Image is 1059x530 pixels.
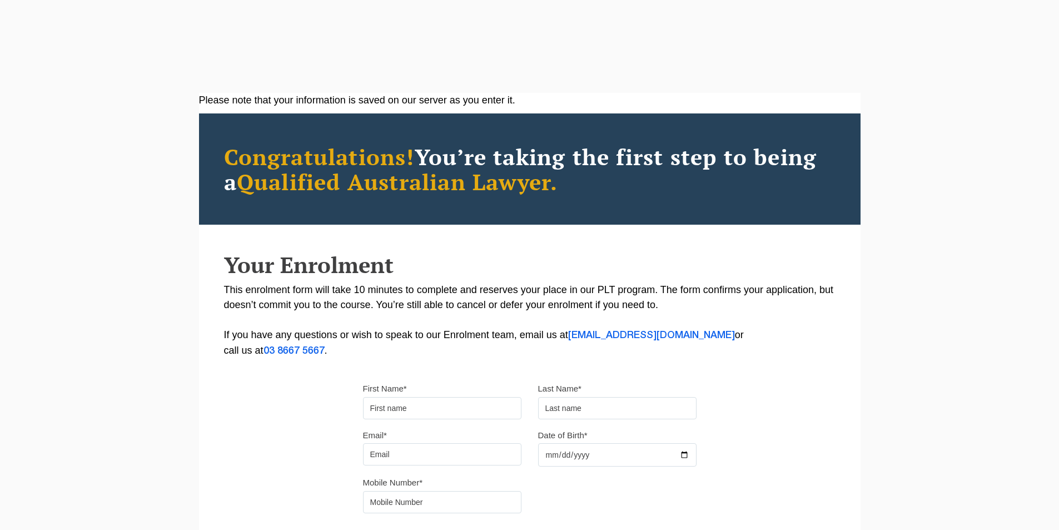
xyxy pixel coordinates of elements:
label: Date of Birth* [538,430,588,441]
h2: Your Enrolment [224,252,836,277]
input: Mobile Number [363,491,521,513]
label: First Name* [363,383,407,394]
label: Last Name* [538,383,581,394]
label: Email* [363,430,387,441]
span: Congratulations! [224,142,415,171]
input: First name [363,397,521,419]
span: Qualified Australian Lawyer. [237,167,558,196]
input: Last name [538,397,697,419]
div: Please note that your information is saved on our server as you enter it. [199,93,861,108]
input: Email [363,443,521,465]
h2: You’re taking the first step to being a [224,144,836,194]
label: Mobile Number* [363,477,423,488]
a: 03 8667 5667 [263,346,325,355]
a: [EMAIL_ADDRESS][DOMAIN_NAME] [568,331,735,340]
p: This enrolment form will take 10 minutes to complete and reserves your place in our PLT program. ... [224,283,836,359]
